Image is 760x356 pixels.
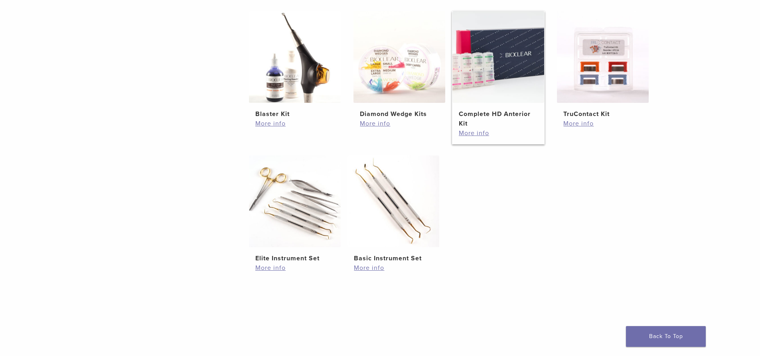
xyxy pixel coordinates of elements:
[255,119,334,128] a: More info
[354,263,433,273] a: More info
[354,254,433,263] h2: Basic Instrument Set
[255,254,334,263] h2: Elite Instrument Set
[347,155,439,247] img: Basic Instrument Set
[360,119,439,128] a: More info
[353,11,446,119] a: Diamond Wedge KitsDiamond Wedge Kits
[563,119,642,128] a: More info
[255,263,334,273] a: More info
[347,155,440,263] a: Basic Instrument SetBasic Instrument Set
[626,326,706,347] a: Back To Top
[563,109,642,119] h2: TruContact Kit
[360,109,439,119] h2: Diamond Wedge Kits
[255,109,334,119] h2: Blaster Kit
[557,11,649,119] a: TruContact KitTruContact Kit
[249,155,341,247] img: Elite Instrument Set
[353,11,445,103] img: Diamond Wedge Kits
[249,11,341,103] img: Blaster Kit
[459,109,538,128] h2: Complete HD Anterior Kit
[249,155,342,263] a: Elite Instrument SetElite Instrument Set
[452,11,544,103] img: Complete HD Anterior Kit
[557,11,649,103] img: TruContact Kit
[249,11,342,119] a: Blaster KitBlaster Kit
[459,128,538,138] a: More info
[452,11,545,128] a: Complete HD Anterior KitComplete HD Anterior Kit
